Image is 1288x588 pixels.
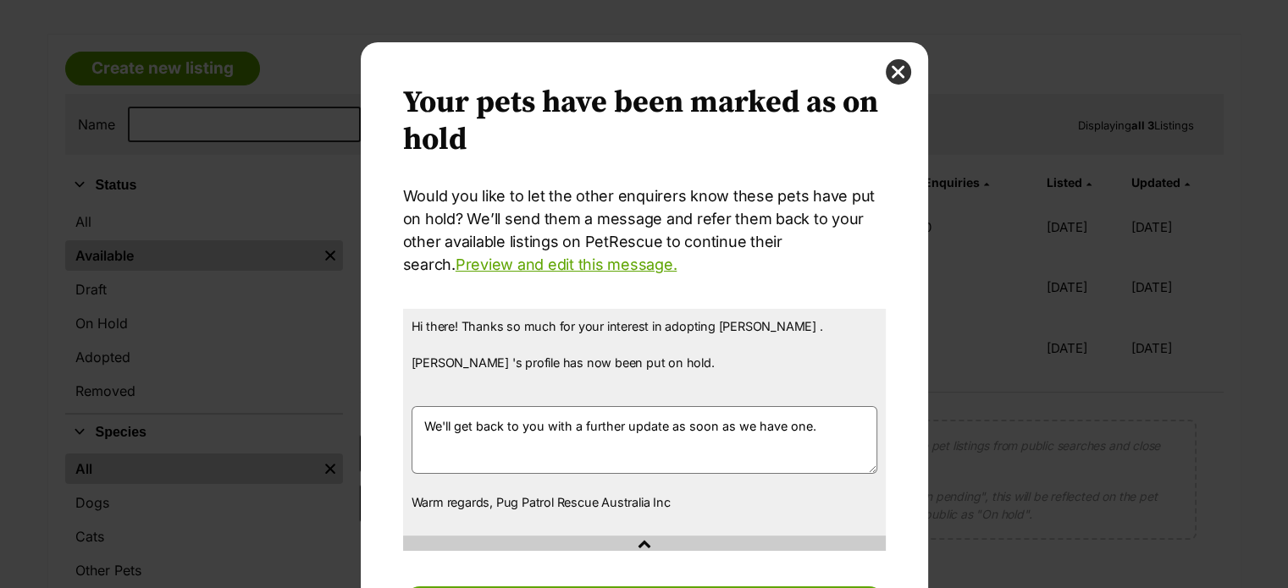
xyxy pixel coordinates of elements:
textarea: We'll get back to you with a further update as soon as we have one. [412,406,877,474]
button: close [886,59,911,85]
h2: Your pets have been marked as on hold [403,85,886,159]
p: Would you like to let the other enquirers know these pets have put on hold? We’ll send them a mes... [403,184,886,276]
p: Hi there! Thanks so much for your interest in adopting [PERSON_NAME] . [PERSON_NAME] 's profile h... [412,317,877,390]
p: Warm regards, Pug Patrol Rescue Australia Inc [412,493,877,512]
a: Preview and edit this message. [456,256,677,273]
